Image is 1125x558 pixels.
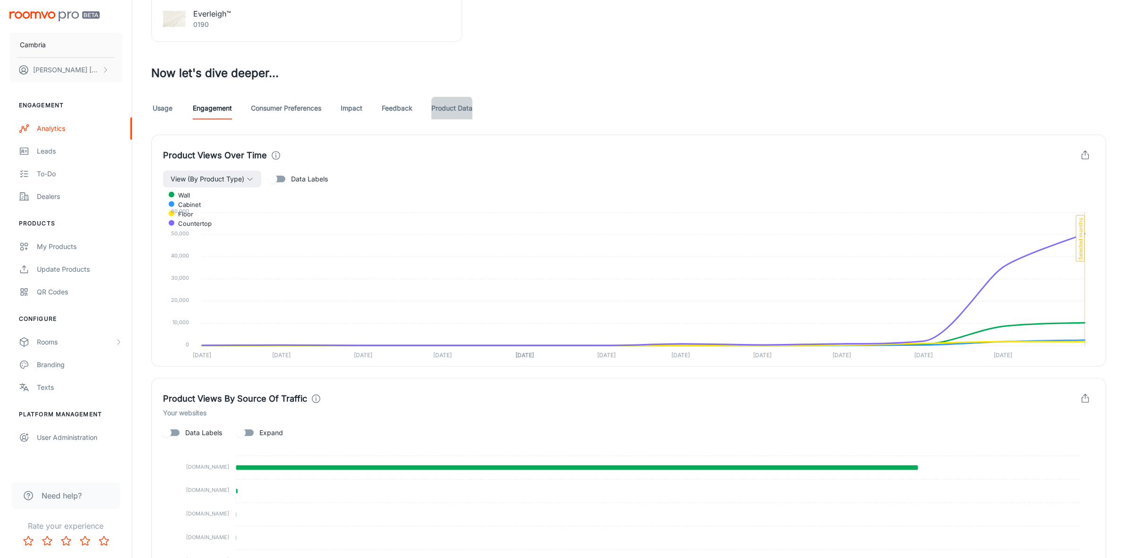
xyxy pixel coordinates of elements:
h6: Your websites [163,408,1094,418]
div: My Products [37,241,122,252]
tspan: 20,000 [171,297,189,303]
tspan: [DATE] [597,352,616,359]
p: Everleigh™ [193,8,231,19]
img: Everleigh™ [163,8,186,30]
tspan: [DATE] [994,352,1012,359]
a: Usage [151,97,174,120]
tspan: 0 [186,341,189,348]
p: Rate your experience [8,520,124,532]
img: Roomvo PRO Beta [9,11,100,21]
div: User Administration [37,432,122,443]
div: Texts [37,382,122,393]
a: Product Data [431,97,472,120]
p: Cambria [20,40,46,50]
tspan: 30,000 [171,275,189,281]
tspan: [DATE] [671,352,690,359]
button: Rate 5 star [94,532,113,550]
span: Expand [259,428,283,438]
span: Wall [171,191,190,199]
span: Need help? [42,490,82,501]
div: Branding [37,360,122,370]
p: 0190 [193,19,231,30]
a: Engagement [193,97,232,120]
div: Dealers [37,191,122,202]
span: Data Labels [291,174,328,184]
span: View (By Product Type) [171,173,244,185]
tspan: [DOMAIN_NAME] [186,487,229,494]
div: Update Products [37,264,122,275]
h4: Product Views Over Time [163,149,267,162]
tspan: [DATE] [914,352,933,359]
span: Data Labels [185,428,222,438]
tspan: [DATE] [515,352,534,359]
tspan: [DATE] [272,352,291,359]
tspan: [DOMAIN_NAME] [186,534,229,541]
h4: Product Views By Source Of Traffic [163,392,307,405]
tspan: 60,000 [171,208,189,215]
button: [PERSON_NAME] [PERSON_NAME] [9,58,122,82]
tspan: [DOMAIN_NAME] [186,464,229,470]
button: Rate 4 star [76,532,94,550]
tspan: 10,000 [172,319,189,326]
button: Cambria [9,33,122,57]
a: Feedback [382,97,412,120]
a: Impact [340,97,363,120]
tspan: 50,000 [171,231,189,237]
button: Rate 2 star [38,532,57,550]
div: Rooms [37,337,115,347]
div: Leads [37,146,122,156]
tspan: [DATE] [433,352,452,359]
tspan: 40,000 [171,252,189,259]
div: To-do [37,169,122,179]
tspan: [DATE] [193,352,211,359]
tspan: [DATE] [753,352,772,359]
button: Rate 1 star [19,532,38,550]
button: View (By Product Type) [163,171,261,188]
p: [PERSON_NAME] [PERSON_NAME] [33,65,100,75]
tspan: [DATE] [833,352,851,359]
tspan: [DOMAIN_NAME] [186,510,229,517]
span: Countertop [171,219,212,228]
div: QR Codes [37,287,122,297]
button: Rate 3 star [57,532,76,550]
a: Consumer Preferences [251,97,321,120]
span: Cabinet [171,200,201,209]
div: Analytics [37,123,122,134]
tspan: [DATE] [354,352,372,359]
h3: Now let's dive deeper... [151,65,1106,82]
